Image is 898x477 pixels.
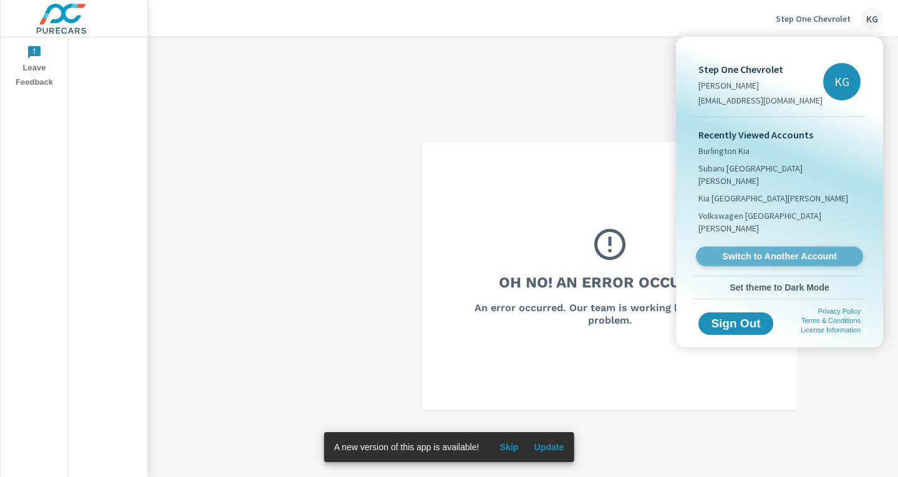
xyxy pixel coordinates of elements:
[698,94,823,107] p: [EMAIL_ADDRESS][DOMAIN_NAME]
[698,282,861,293] span: Set theme to Dark Mode
[823,63,861,100] div: KG
[698,79,823,92] p: [PERSON_NAME]
[698,312,773,335] button: Sign Out
[818,307,861,315] a: Privacy Policy
[698,62,823,77] p: Step One Chevrolet
[698,145,750,157] span: Burlington Kia
[698,192,848,205] span: Kia [GEOGRAPHIC_DATA][PERSON_NAME]
[693,276,866,299] button: Set theme to Dark Mode
[698,210,861,234] span: Volkswagen [GEOGRAPHIC_DATA][PERSON_NAME]
[708,318,763,329] span: Sign Out
[801,317,861,324] a: Terms & Conditions
[696,247,863,266] a: Switch to Another Account
[698,162,861,187] span: Subaru [GEOGRAPHIC_DATA][PERSON_NAME]
[801,326,861,334] a: License Information
[698,127,861,142] p: Recently Viewed Accounts
[703,251,856,263] span: Switch to Another Account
